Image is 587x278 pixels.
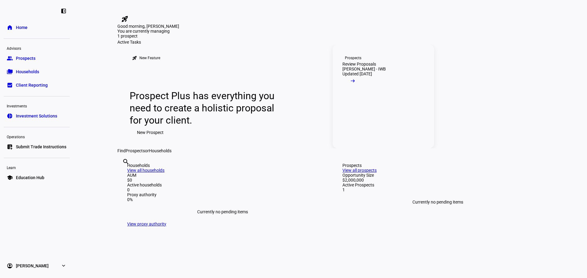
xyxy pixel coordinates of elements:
mat-icon: arrow_right_alt [350,78,356,84]
a: groupProspects [4,52,70,64]
div: Currently no pending items [342,192,533,212]
eth-mat-symbol: bid_landscape [7,82,13,88]
a: folder_copyHouseholds [4,66,70,78]
span: [PERSON_NAME] [16,263,49,269]
button: New Prospect [130,126,171,139]
div: Operations [4,132,70,141]
div: Households [127,163,318,168]
mat-icon: rocket_launch [132,56,137,60]
span: New Prospect [137,126,164,139]
div: Find or [117,148,543,153]
span: Prospects [16,55,35,61]
span: Households [149,148,172,153]
div: Active Tasks [117,40,543,45]
eth-mat-symbol: pie_chart [7,113,13,119]
div: 0 [127,187,318,192]
div: Opportunity Size [342,173,533,178]
div: $0 [127,178,318,182]
div: Active Prospects [342,182,533,187]
span: Prospects [126,148,145,153]
div: Prospects [342,163,533,168]
eth-mat-symbol: list_alt_add [7,144,13,150]
a: View all households [127,168,164,173]
div: Currently no pending items [127,202,318,222]
a: bid_landscapeClient Reporting [4,79,70,91]
eth-mat-symbol: group [7,55,13,61]
div: AUM [127,173,318,178]
span: Submit Trade Instructions [16,144,66,150]
span: Home [16,24,28,31]
span: Client Reporting [16,82,48,88]
eth-mat-symbol: left_panel_close [61,8,67,14]
div: 1 [342,187,533,192]
div: Active households [127,182,318,187]
div: $2,000,000 [342,178,533,182]
span: Education Hub [16,175,44,181]
div: Advisors [4,44,70,52]
a: ProspectsReview Proposals[PERSON_NAME] - IWBUpdated [DATE] [333,45,434,148]
eth-mat-symbol: folder_copy [7,69,13,75]
eth-mat-symbol: school [7,175,13,181]
div: Investments [4,101,70,110]
a: View all prospects [342,168,377,173]
div: Prospect Plus has everything you need to create a holistic proposal for your client. [130,90,280,126]
div: Prospects [345,56,361,60]
input: Enter name of prospect or household [122,166,124,174]
span: You are currently managing [117,29,170,34]
div: Updated [DATE] [342,71,372,76]
mat-icon: search [122,158,130,165]
div: Learn [4,163,70,171]
eth-mat-symbol: account_circle [7,263,13,269]
span: Investment Solutions [16,113,57,119]
div: New Feature [139,56,160,60]
div: Review Proposals [342,62,376,67]
div: 1 prospect [117,34,179,38]
span: Households [16,69,39,75]
eth-mat-symbol: expand_more [61,263,67,269]
div: Good morning, [PERSON_NAME] [117,24,543,29]
a: homeHome [4,21,70,34]
div: Proxy authority [127,192,318,197]
mat-icon: rocket_launch [121,15,128,23]
div: [PERSON_NAME] - IWB [342,67,386,71]
a: pie_chartInvestment Solutions [4,110,70,122]
div: 0% [127,197,318,202]
a: View proxy authority [127,222,166,226]
eth-mat-symbol: home [7,24,13,31]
